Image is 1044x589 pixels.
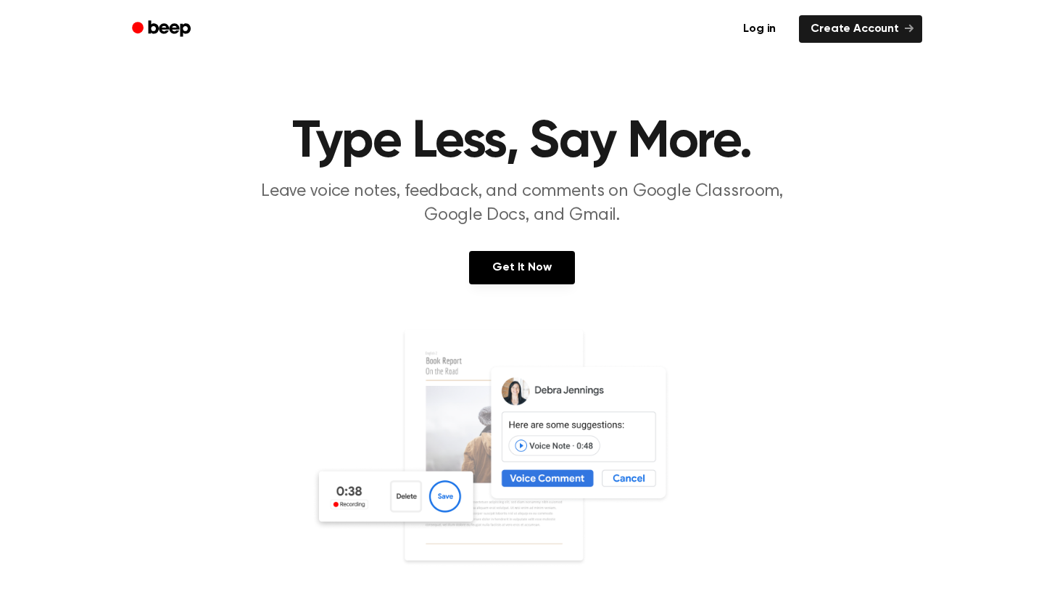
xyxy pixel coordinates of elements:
a: Beep [122,15,204,44]
a: Log in [729,12,790,46]
a: Get It Now [469,251,574,284]
h1: Type Less, Say More. [151,116,893,168]
p: Leave voice notes, feedback, and comments on Google Classroom, Google Docs, and Gmail. [244,180,800,228]
a: Create Account [799,15,922,43]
